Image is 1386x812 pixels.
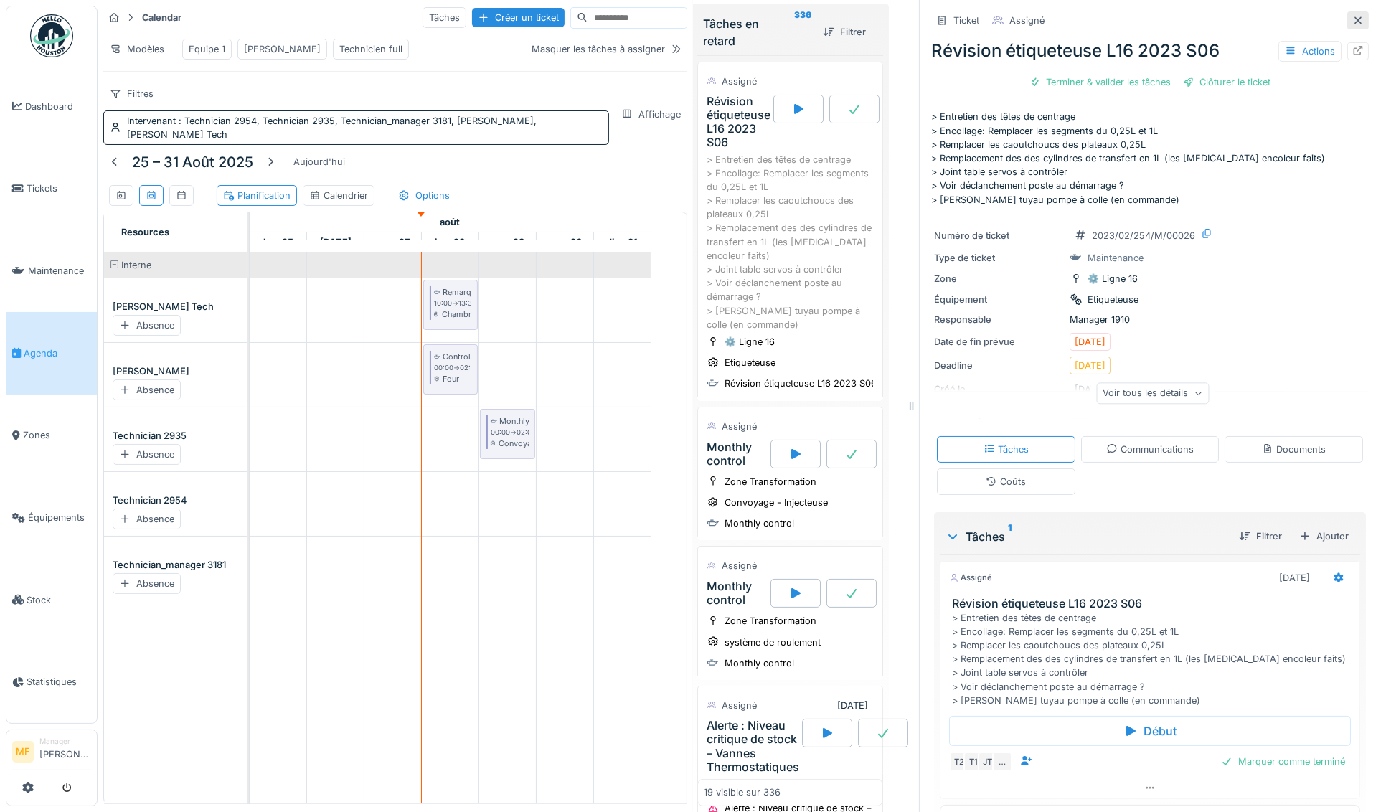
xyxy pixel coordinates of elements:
[23,428,91,442] span: Zones
[189,42,225,56] div: Equipe 1
[725,516,794,530] div: Monthly control
[244,42,321,56] div: [PERSON_NAME]
[6,230,97,312] a: Maintenance
[615,104,687,125] div: Affichage
[722,699,757,712] div: Assigné
[722,559,757,572] div: Assigné
[434,308,471,320] div: Chambre Climatique Double Spirales
[113,429,238,443] div: Technician 2935
[949,716,1351,746] div: Début
[443,286,567,298] div: Remarques pour Control Mensuel
[725,614,816,628] div: Zone Transformation
[704,786,781,800] div: 19 visible sur 336
[121,227,169,237] span: Resources
[113,509,181,529] div: Absence
[113,300,238,314] div: [PERSON_NAME] Tech
[28,264,91,278] span: Maintenance
[1177,72,1277,92] div: Clôturer le ticket
[27,593,91,607] span: Stock
[113,444,181,465] div: Absence
[434,298,476,308] small: 10:00 -> 13:30
[707,95,770,150] div: Révision étiqueteuse L16 2023 S06
[934,313,1064,326] div: Responsable
[288,152,351,171] div: Aujourd'hui
[25,100,91,113] span: Dashboard
[722,75,757,88] div: Assigné
[946,528,1227,545] div: Tâches
[423,7,466,28] div: Tâches
[952,597,1354,610] h3: Révision étiqueteuse L16 2023 S06
[443,351,517,362] div: Controle Semestriel
[978,752,998,772] div: JT
[931,38,1369,64] div: Révision étiqueteuse L16 2023 S06
[12,741,34,763] li: MF
[1215,752,1351,771] div: Marquer comme terminé
[24,346,91,360] span: Agenda
[1262,443,1326,456] div: Documents
[103,39,171,60] div: Modèles
[113,573,181,594] div: Absence
[309,189,368,202] div: Calendrier
[1293,527,1354,546] div: Ajouter
[487,232,528,252] a: 29 août 2025
[725,496,828,509] div: Convoyage - Injecteuse
[39,736,91,747] div: Manager
[725,356,775,369] div: Etiqueteuse
[1088,272,1138,285] div: ⚙️ Ligne 16
[1233,527,1288,546] div: Filtrer
[949,752,969,772] div: T2
[1092,229,1195,242] div: 2023/02/254/M/00026
[603,232,641,252] a: 31 août 2025
[27,675,91,689] span: Statistiques
[1279,571,1310,585] div: [DATE]
[1009,14,1045,27] div: Assigné
[543,232,586,252] a: 30 août 2025
[437,212,464,232] a: 25 août 2025
[127,114,603,141] div: Intervenant
[1008,528,1012,545] sup: 1
[121,260,151,270] span: Interne
[1075,335,1105,349] div: [DATE]
[113,315,181,336] div: Absence
[984,443,1029,456] div: Tâches
[113,364,238,379] div: [PERSON_NAME]
[934,313,1366,326] div: Manager 1910
[707,153,874,331] div: > Entretien des têtes de centrage > Encollage: Remplacer les segments du 0,25L et 1L > Remplacer ...
[992,752,1012,772] div: …
[722,420,757,433] div: Assigné
[1106,443,1194,456] div: Communications
[794,15,811,49] sup: 336
[1075,359,1105,372] div: [DATE]
[472,8,565,27] div: Créer un ticket
[6,641,97,724] a: Statistiques
[491,438,529,449] div: Convoyage - Double Spirales
[1024,72,1177,92] div: Terminer & valider les tâches
[725,656,794,670] div: Monthly control
[6,148,97,230] a: Tickets
[1278,41,1342,62] div: Actions
[963,752,984,772] div: T1
[725,475,816,488] div: Zone Transformation
[491,428,536,438] small: 00:00 -> 02:00
[1088,293,1138,306] div: Etiqueteuse
[316,232,355,252] a: 26 août 2025
[707,719,799,774] div: Alerte : Niveau critique de stock – Vannes Thermostatiques
[532,42,665,56] div: Masquer les tâches à assigner
[6,312,97,395] a: Agenda
[103,83,160,104] div: Filtres
[6,559,97,641] a: Stock
[1088,251,1144,265] div: Maintenance
[27,181,91,195] span: Tickets
[952,611,1354,707] div: > Entretien des têtes de centrage > Encollage: Remplacer les segments du 0,25L et 1L > Remplacer ...
[986,475,1026,488] div: Coûts
[260,232,297,252] a: 25 août 2025
[113,558,238,572] div: Technician_manager 3181
[934,251,1064,265] div: Type de ticket
[373,232,413,252] a: 27 août 2025
[113,379,181,400] div: Absence
[725,377,877,390] div: Révision étiqueteuse L16 2023 S06
[6,65,97,148] a: Dashboard
[707,440,768,468] div: Monthly control
[500,415,559,427] div: Monthly control
[934,293,1064,306] div: Équipement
